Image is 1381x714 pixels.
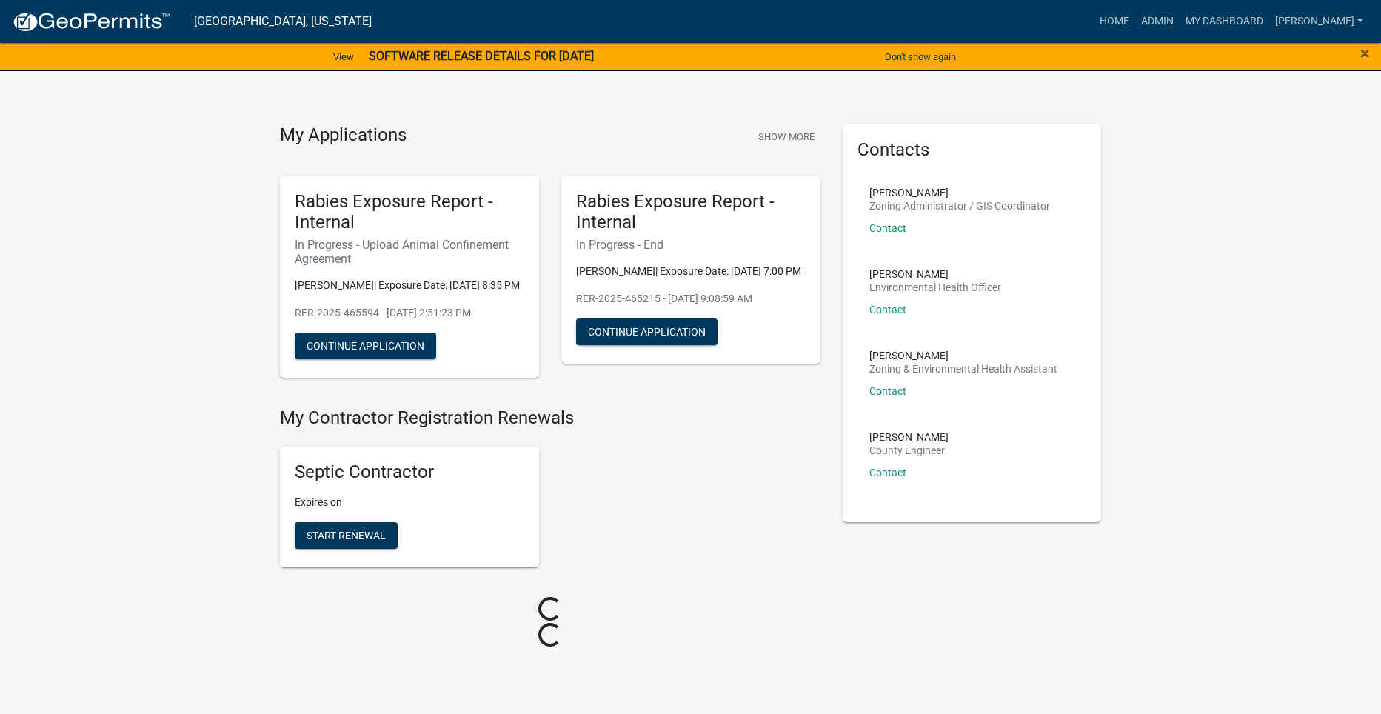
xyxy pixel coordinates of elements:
p: [PERSON_NAME]| Exposure Date: [DATE] 7:00 PM [576,264,806,279]
a: [GEOGRAPHIC_DATA], [US_STATE] [194,9,372,34]
span: Start Renewal [307,530,386,541]
p: Zoning Administrator / GIS Coordinator [869,201,1050,211]
a: [PERSON_NAME] [1269,7,1369,36]
a: Contact [869,467,906,478]
a: Admin [1135,7,1180,36]
strong: SOFTWARE RELEASE DETAILS FOR [DATE] [369,49,594,63]
p: County Engineer [869,445,949,456]
p: Expires on [295,495,524,510]
p: [PERSON_NAME] [869,432,949,442]
button: Close [1360,44,1370,62]
p: [PERSON_NAME] [869,350,1057,361]
h4: My Contractor Registration Renewals [280,407,820,429]
button: Show More [752,124,820,149]
h6: In Progress - Upload Animal Confinement Agreement [295,238,524,266]
p: [PERSON_NAME] [869,187,1050,198]
a: Contact [869,304,906,316]
p: Environmental Health Officer [869,282,1001,293]
button: Don't show again [879,44,962,69]
h5: Rabies Exposure Report - Internal [576,191,806,234]
a: Home [1094,7,1135,36]
h5: Rabies Exposure Report - Internal [295,191,524,234]
p: RER-2025-465215 - [DATE] 9:08:59 AM [576,291,806,307]
a: Contact [869,385,906,397]
a: My Dashboard [1180,7,1269,36]
p: [PERSON_NAME] [869,269,1001,279]
h6: In Progress - End [576,238,806,252]
p: Zoning & Environmental Health Assistant [869,364,1057,374]
button: Continue Application [576,318,718,345]
h5: Septic Contractor [295,461,524,483]
a: Contact [869,222,906,234]
button: Start Renewal [295,522,398,549]
h4: My Applications [280,124,407,147]
span: × [1360,43,1370,64]
p: [PERSON_NAME]| Exposure Date: [DATE] 8:35 PM [295,278,524,293]
wm-registration-list-section: My Contractor Registration Renewals [280,407,820,579]
button: Continue Application [295,333,436,359]
a: View [327,44,360,69]
h5: Contacts [857,139,1087,161]
p: RER-2025-465594 - [DATE] 2:51:23 PM [295,305,524,321]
